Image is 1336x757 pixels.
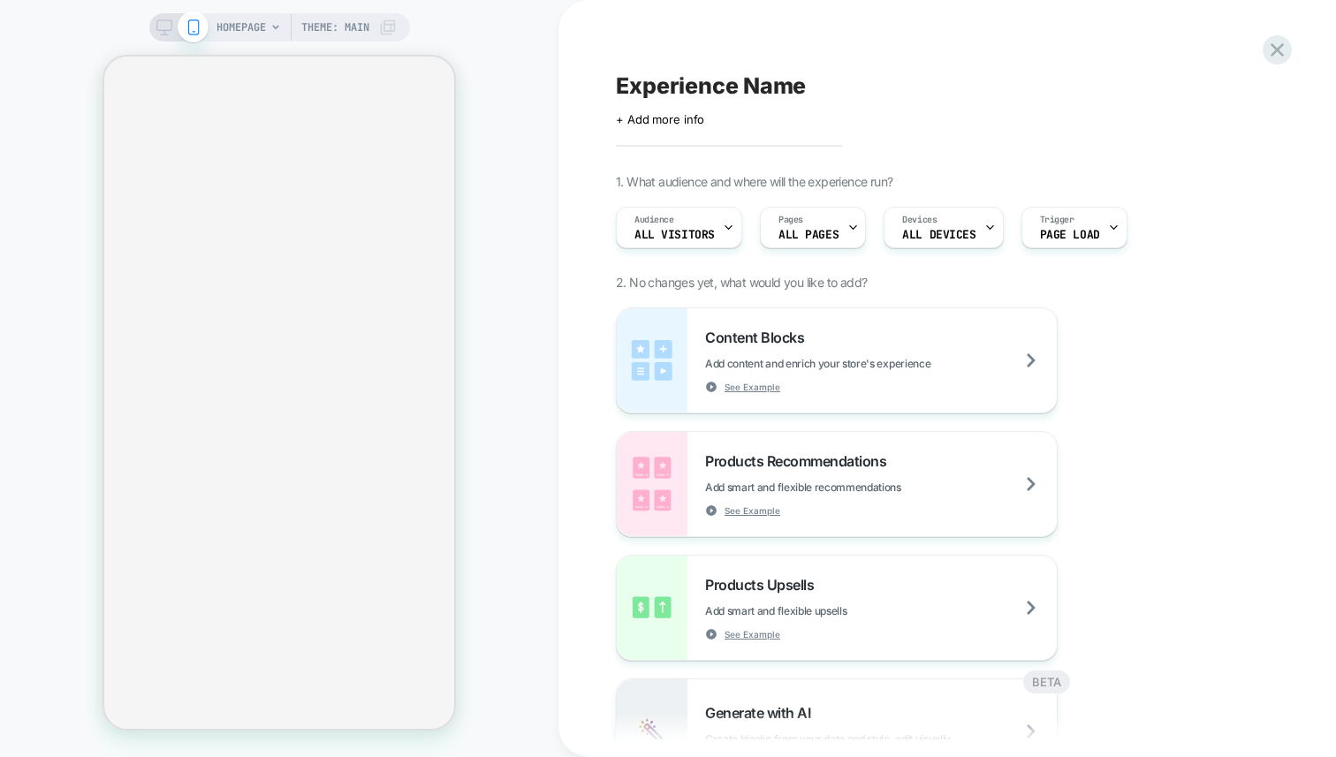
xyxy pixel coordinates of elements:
[902,229,975,241] span: ALL DEVICES
[725,504,780,517] span: See Example
[705,357,1019,370] span: Add content and enrich your store's experience
[1040,229,1100,241] span: Page Load
[616,174,892,189] span: 1. What audience and where will the experience run?
[616,112,704,126] span: + Add more info
[1040,214,1074,226] span: Trigger
[616,72,806,99] span: Experience Name
[616,275,867,290] span: 2. No changes yet, what would you like to add?
[705,452,895,470] span: Products Recommendations
[902,214,937,226] span: Devices
[778,214,803,226] span: Pages
[725,628,780,640] span: See Example
[1023,670,1070,693] div: BETA
[705,604,935,617] span: Add smart and flexible upsells
[634,214,674,226] span: Audience
[634,229,715,241] span: All Visitors
[725,381,780,393] span: See Example
[705,704,819,722] span: Generate with AI
[705,576,823,594] span: Products Upsells
[705,481,990,494] span: Add smart and flexible recommendations
[301,13,369,42] span: Theme: MAIN
[216,13,266,42] span: HOMEPAGE
[705,329,813,346] span: Content Blocks
[778,229,839,241] span: ALL PAGES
